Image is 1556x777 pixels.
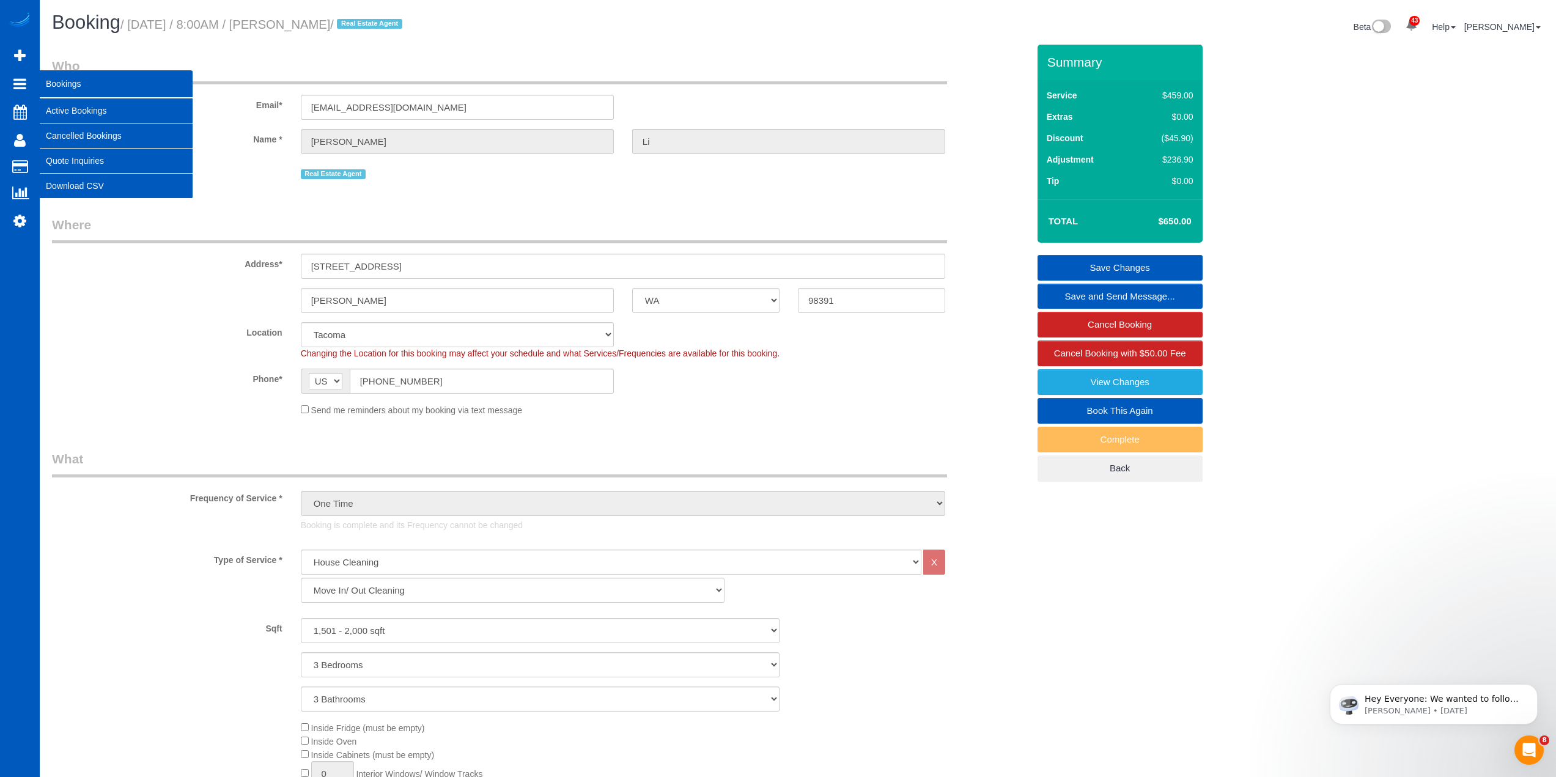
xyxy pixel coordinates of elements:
a: Save Changes [1038,255,1203,281]
label: Address* [43,254,292,270]
a: 43 [1399,12,1423,39]
a: Save and Send Message... [1038,284,1203,309]
label: Phone* [43,369,292,385]
input: Email* [301,95,614,120]
input: City* [301,288,614,313]
label: Type of Service * [43,550,292,566]
img: New interface [1371,20,1391,35]
div: $0.00 [1135,111,1193,123]
input: First Name* [301,129,614,154]
span: 8 [1539,735,1549,745]
span: Inside Oven [311,737,357,746]
a: Beta [1354,22,1392,32]
span: Inside Cabinets (must be empty) [311,750,435,760]
a: Cancel Booking with $50.00 Fee [1038,341,1203,366]
ul: Bookings [40,98,193,199]
a: Download CSV [40,174,193,198]
a: Active Bookings [40,98,193,123]
label: Frequency of Service * [43,488,292,504]
small: / [DATE] / 8:00AM / [PERSON_NAME] [120,18,406,31]
p: Message from Ellie, sent 2d ago [53,47,211,58]
span: Inside Fridge (must be empty) [311,723,425,733]
a: Back [1038,455,1203,481]
span: Real Estate Agent [301,169,366,179]
label: Extras [1047,111,1073,123]
div: $236.90 [1135,153,1193,166]
h3: Summary [1047,55,1196,69]
label: Tip [1047,175,1060,187]
span: Hey Everyone: We wanted to follow up and let you know we have been closely monitoring the account... [53,35,209,167]
p: Booking is complete and its Frequency cannot be changed [301,519,945,531]
span: Cancel Booking with $50.00 Fee [1054,348,1186,358]
iframe: Intercom live chat [1514,735,1544,765]
input: Phone* [350,369,614,394]
a: Quote Inquiries [40,149,193,173]
legend: What [52,450,947,477]
div: $0.00 [1135,175,1193,187]
input: Zip Code* [798,288,945,313]
a: Help [1432,22,1456,32]
div: ($45.90) [1135,132,1193,144]
img: Automaid Logo [7,12,32,29]
span: / [330,18,406,31]
legend: Who [52,57,947,84]
a: Cancelled Bookings [40,123,193,148]
iframe: Intercom notifications message [1311,658,1556,744]
label: Discount [1047,132,1083,144]
a: Cancel Booking [1038,312,1203,337]
legend: Where [52,216,947,243]
span: Real Estate Agent [337,19,402,29]
span: 43 [1409,16,1420,26]
span: Bookings [40,70,193,98]
div: $459.00 [1135,89,1193,101]
h4: $650.00 [1121,216,1191,227]
span: Send me reminders about my booking via text message [311,405,523,415]
a: View Changes [1038,369,1203,395]
input: Last Name* [632,129,945,154]
label: Service [1047,89,1077,101]
span: Changing the Location for this booking may affect your schedule and what Services/Frequencies are... [301,348,780,358]
label: Location [43,322,292,339]
label: Sqft [43,618,292,635]
a: Book This Again [1038,398,1203,424]
strong: Total [1049,216,1079,226]
span: Booking [52,12,120,33]
label: Adjustment [1047,153,1094,166]
a: [PERSON_NAME] [1464,22,1541,32]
